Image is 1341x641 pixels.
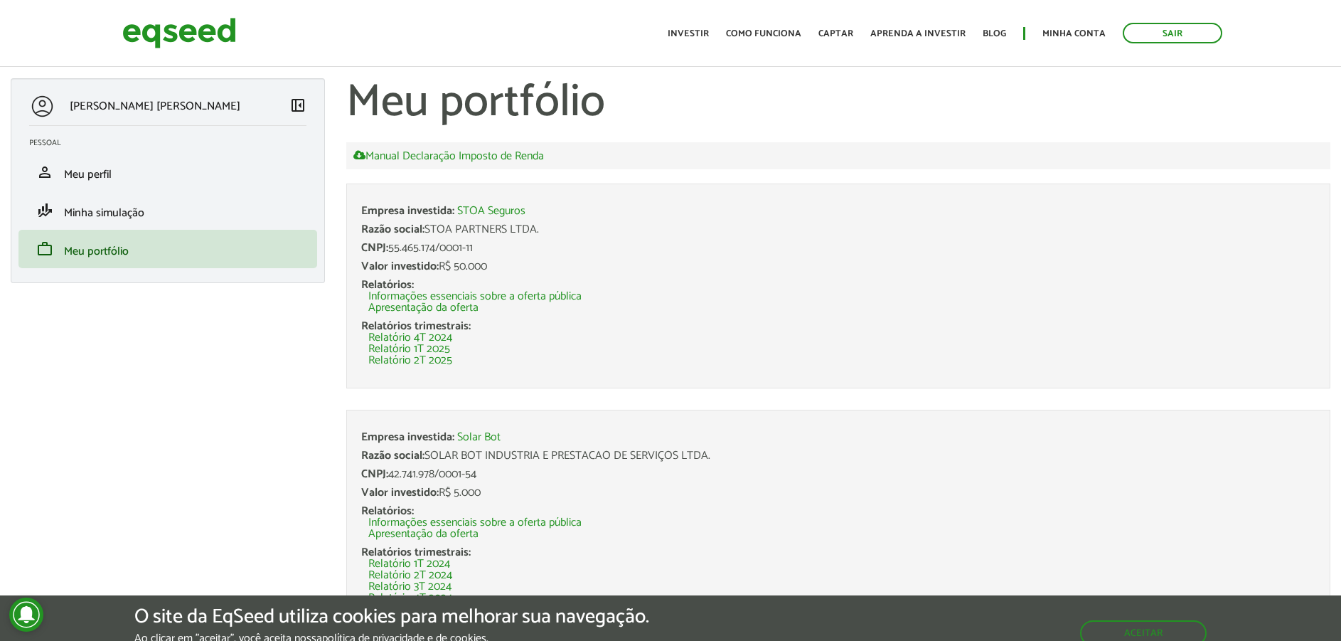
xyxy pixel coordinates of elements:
div: STOA PARTNERS LTDA. [361,224,1316,235]
a: Colapsar menu [289,97,306,117]
li: Minha simulação [18,191,317,230]
div: R$ 5.000 [361,487,1316,499]
a: workMeu portfólio [29,240,306,258]
div: 42.741.978/0001-54 [361,469,1316,480]
a: Relatório 1T 2025 [368,344,450,355]
img: EqSeed [122,14,236,52]
a: Apresentação da oferta [368,529,479,540]
span: CNPJ: [361,238,388,258]
a: Relatório 1T 2024 [368,558,450,570]
span: Relatórios trimestrais: [361,317,471,336]
span: Relatórios: [361,275,414,295]
div: 55.465.174/0001-11 [361,243,1316,254]
a: Como funciona [726,29,801,38]
a: Apresentação da oferta [368,302,479,314]
a: STOA Seguros [457,206,525,217]
a: Investir [668,29,709,38]
span: CNPJ: [361,465,388,484]
span: person [36,164,53,181]
span: Valor investido: [361,483,439,502]
h2: Pessoal [29,139,317,147]
a: Captar [818,29,853,38]
li: Meu perfil [18,153,317,191]
span: Meu portfólio [64,242,129,261]
a: Blog [983,29,1006,38]
p: [PERSON_NAME] [PERSON_NAME] [70,100,240,113]
span: Relatórios: [361,502,414,521]
h5: O site da EqSeed utiliza cookies para melhorar sua navegação. [134,606,649,628]
a: Manual Declaração Imposto de Renda [353,149,544,162]
a: Solar Bot [457,432,501,443]
span: Relatórios trimestrais: [361,543,471,562]
span: Valor investido: [361,257,439,276]
span: Empresa investida: [361,201,454,221]
a: Minha conta [1042,29,1106,38]
a: finance_modeMinha simulação [29,202,306,219]
div: R$ 50.000 [361,261,1316,272]
span: Minha simulação [64,203,144,223]
span: Razão social: [361,220,424,239]
a: Relatório 2T 2025 [368,355,452,366]
span: left_panel_close [289,97,306,114]
a: Relatório 4T 2024 [368,332,452,344]
a: Relatório 3T 2024 [368,581,452,593]
a: Informações essenciais sobre a oferta pública [368,517,582,529]
a: Informações essenciais sobre a oferta pública [368,291,582,302]
span: work [36,240,53,258]
a: personMeu perfil [29,164,306,181]
span: finance_mode [36,202,53,219]
span: Meu perfil [64,165,112,184]
a: Relatório 2T 2024 [368,570,452,581]
a: Sair [1123,23,1222,43]
span: Empresa investida: [361,428,454,447]
a: Relatório 4T 2024 [368,593,452,604]
li: Meu portfólio [18,230,317,268]
div: SOLAR BOT INDUSTRIA E PRESTACAO DE SERVIÇOS LTDA. [361,450,1316,462]
a: Aprenda a investir [870,29,966,38]
span: Razão social: [361,446,424,465]
h1: Meu portfólio [346,78,1331,128]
